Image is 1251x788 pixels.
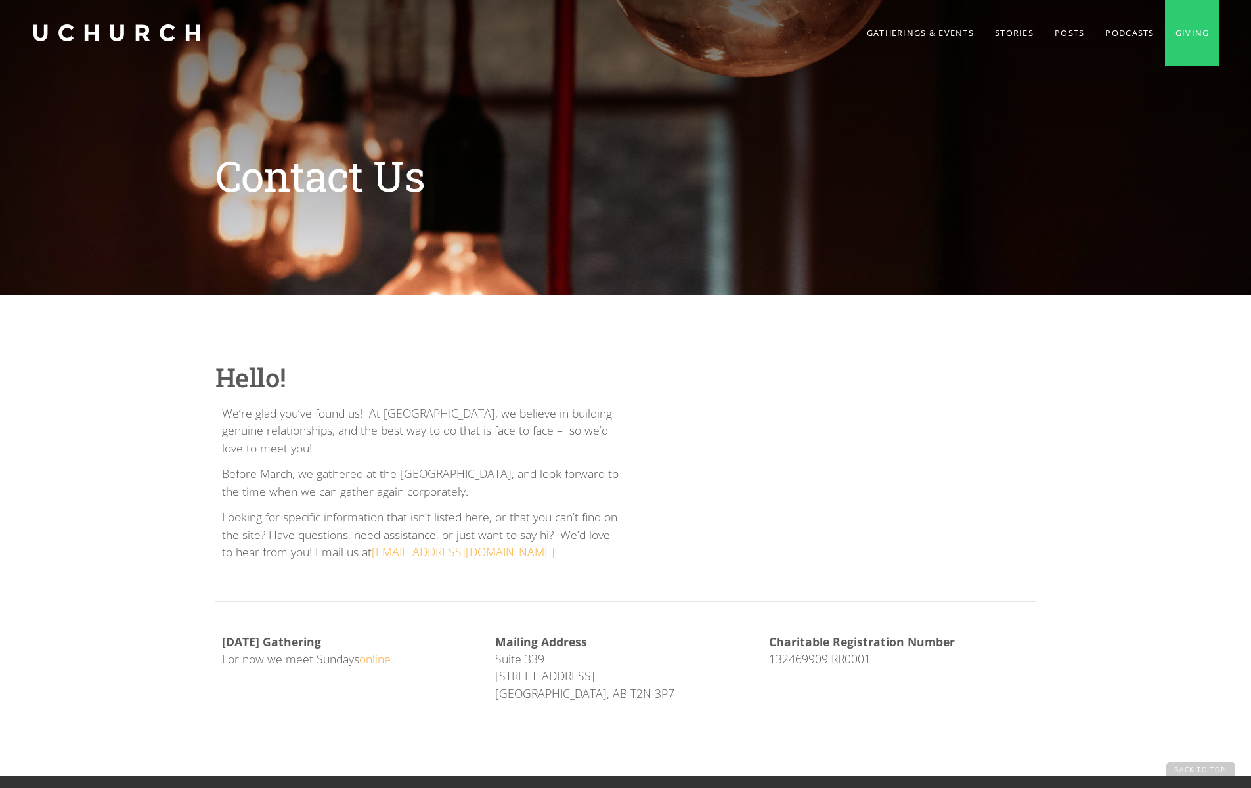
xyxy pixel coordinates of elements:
[495,634,587,649] strong: Mailing Address
[1166,762,1236,778] a: Back to Top
[215,361,1036,394] h1: Hello!
[222,634,321,649] strong: [DATE] Gathering
[359,651,393,667] a: online.
[372,544,555,559] a: [EMAIL_ADDRESS][DOMAIN_NAME]
[215,149,1036,202] h1: Contact Us
[769,633,1030,668] p: 132469909 RR0001
[222,465,619,500] p: Before March, we gathered at the [GEOGRAPHIC_DATA], and look forward to the time when we can gath...
[222,405,619,456] p: We’re glad you’ve found us! At [GEOGRAPHIC_DATA], we believe in building genuine relationships, a...
[495,633,756,703] p: Suite 339 [STREET_ADDRESS] [GEOGRAPHIC_DATA], AB T2N 3P7
[769,634,955,649] strong: Charitable Registration Number
[222,633,483,668] p: For now we meet Sundays
[222,508,619,560] p: Looking for specific information that isn’t listed here, or that you can’t find on the site? Have...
